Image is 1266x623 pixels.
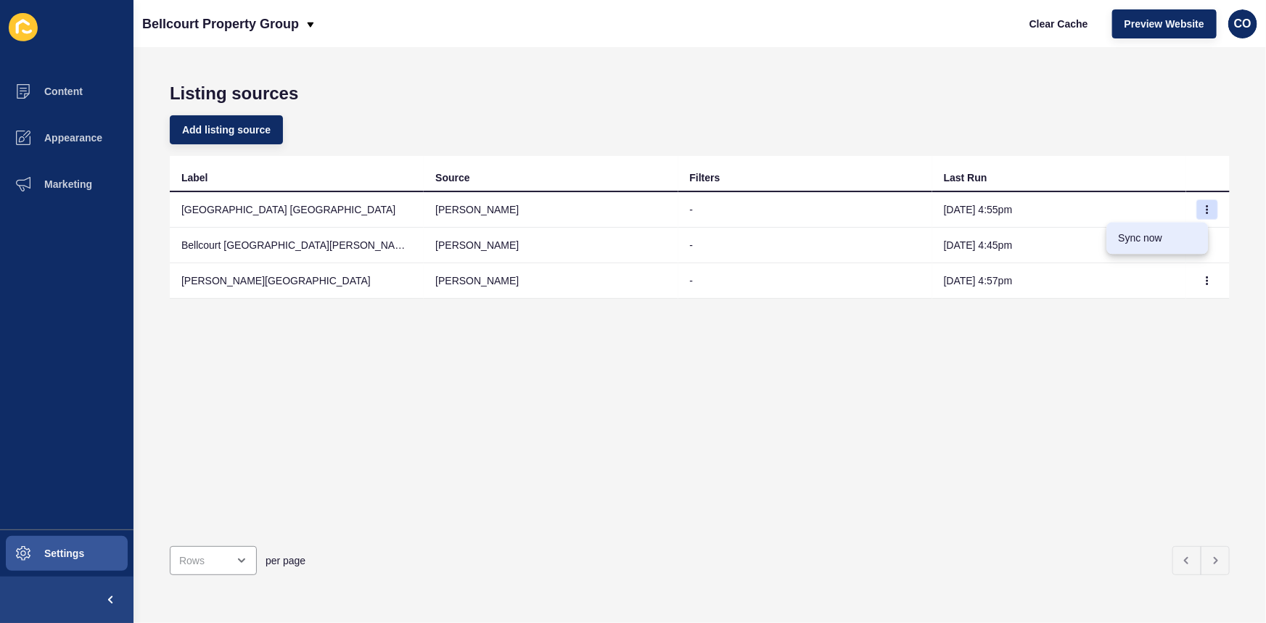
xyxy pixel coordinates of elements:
td: Bellcourt [GEOGRAPHIC_DATA][PERSON_NAME] [170,228,424,263]
td: [DATE] 4:45pm [932,228,1186,263]
td: - [678,192,932,228]
span: per page [266,553,305,568]
td: - [678,263,932,299]
div: Label [181,170,208,185]
td: [PERSON_NAME] [424,228,678,263]
td: [DATE] 4:55pm [932,192,1186,228]
button: Clear Cache [1017,9,1101,38]
td: - [678,228,932,263]
span: Clear Cache [1029,17,1088,31]
td: [PERSON_NAME][GEOGRAPHIC_DATA] [170,263,424,299]
button: Add listing source [170,115,283,144]
span: CO [1234,17,1251,31]
div: open menu [170,546,257,575]
span: Preview Website [1125,17,1204,31]
td: [PERSON_NAME] [424,192,678,228]
h1: Listing sources [170,83,1230,104]
button: Preview Website [1112,9,1217,38]
p: Bellcourt Property Group [142,6,299,42]
span: Add listing source [182,123,271,137]
a: Sync now [1106,222,1208,254]
td: [DATE] 4:57pm [932,263,1186,299]
div: Filters [690,170,720,185]
td: [GEOGRAPHIC_DATA] [GEOGRAPHIC_DATA] [170,192,424,228]
td: [PERSON_NAME] [424,263,678,299]
div: Source [435,170,469,185]
div: Last Run [944,170,987,185]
